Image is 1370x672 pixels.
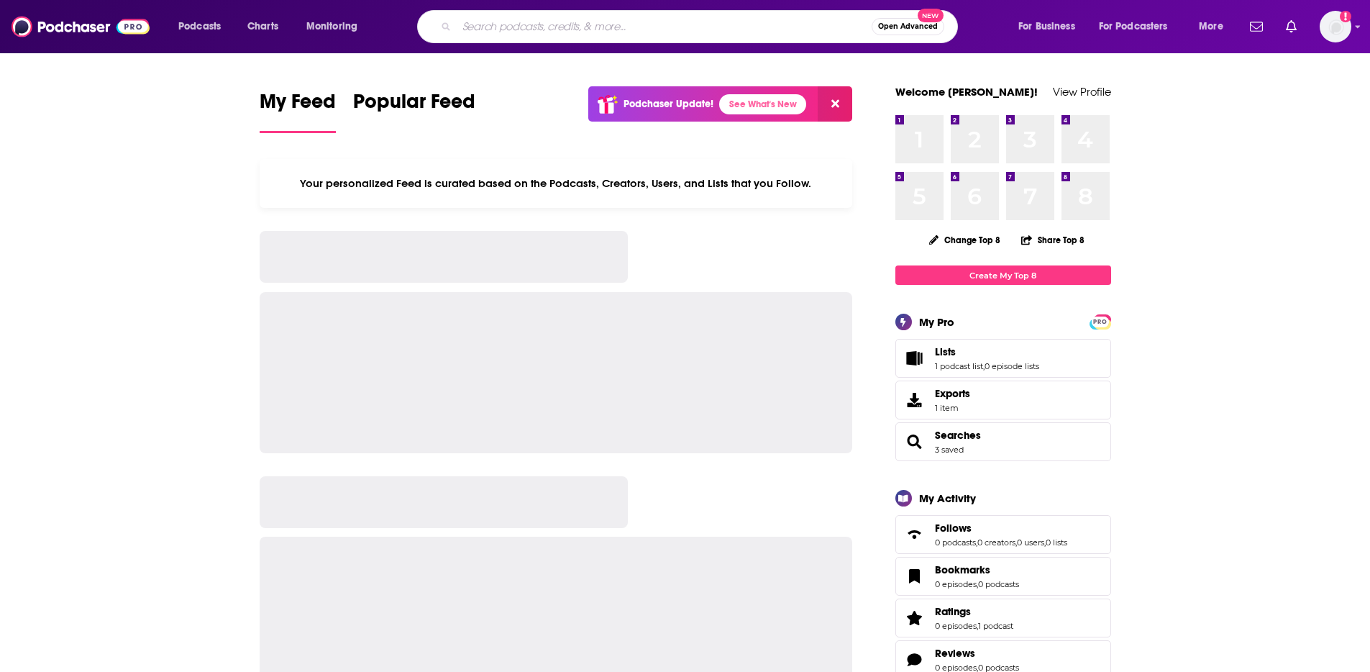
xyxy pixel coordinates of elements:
[457,15,872,38] input: Search podcasts, credits, & more...
[238,15,287,38] a: Charts
[935,563,1019,576] a: Bookmarks
[1320,11,1351,42] span: Logged in as katiewhorton
[935,345,1039,358] a: Lists
[977,537,1015,548] a: 0 creators
[178,17,221,37] span: Podcasts
[1320,11,1351,42] img: User Profile
[935,403,970,413] span: 1 item
[900,650,929,670] a: Reviews
[918,9,944,22] span: New
[977,621,978,631] span: ,
[1340,11,1351,22] svg: Add a profile image
[1017,537,1044,548] a: 0 users
[353,89,475,133] a: Popular Feed
[895,515,1111,554] span: Follows
[935,647,975,660] span: Reviews
[935,605,971,618] span: Ratings
[900,525,929,545] a: Follows
[935,605,1013,618] a: Ratings
[900,608,929,628] a: Ratings
[878,23,938,30] span: Open Advanced
[919,491,976,505] div: My Activity
[983,361,985,371] span: ,
[900,566,929,586] a: Bookmarks
[935,522,972,535] span: Follows
[1046,537,1067,548] a: 0 lists
[935,387,970,400] span: Exports
[624,98,713,110] p: Podchaser Update!
[919,315,954,329] div: My Pro
[1189,15,1241,38] button: open menu
[935,445,964,455] a: 3 saved
[260,89,336,133] a: My Feed
[985,361,1039,371] a: 0 episode lists
[1044,537,1046,548] span: ,
[1092,317,1109,327] span: PRO
[935,621,977,631] a: 0 episodes
[977,579,978,589] span: ,
[1099,17,1168,37] span: For Podcasters
[1092,316,1109,327] a: PRO
[895,339,1111,378] span: Lists
[978,579,1019,589] a: 0 podcasts
[296,15,376,38] button: open menu
[1018,17,1075,37] span: For Business
[921,231,1010,249] button: Change Top 8
[306,17,357,37] span: Monitoring
[1090,15,1189,38] button: open menu
[935,647,1019,660] a: Reviews
[895,265,1111,285] a: Create My Top 8
[895,557,1111,596] span: Bookmarks
[872,18,944,35] button: Open AdvancedNew
[719,94,806,114] a: See What's New
[1199,17,1223,37] span: More
[1280,14,1302,39] a: Show notifications dropdown
[976,537,977,548] span: ,
[935,563,990,576] span: Bookmarks
[895,85,1038,99] a: Welcome [PERSON_NAME]!
[353,89,475,122] span: Popular Feed
[12,13,150,40] img: Podchaser - Follow, Share and Rate Podcasts
[935,429,981,442] a: Searches
[978,621,1013,631] a: 1 podcast
[935,522,1067,535] a: Follows
[431,10,972,43] div: Search podcasts, credits, & more...
[1053,85,1111,99] a: View Profile
[900,390,929,410] span: Exports
[260,159,853,208] div: Your personalized Feed is curated based on the Podcasts, Creators, Users, and Lists that you Follow.
[900,348,929,368] a: Lists
[247,17,278,37] span: Charts
[895,381,1111,419] a: Exports
[1320,11,1351,42] button: Show profile menu
[900,432,929,452] a: Searches
[935,537,976,548] a: 0 podcasts
[1020,226,1085,254] button: Share Top 8
[1244,14,1269,39] a: Show notifications dropdown
[935,579,977,589] a: 0 episodes
[260,89,336,122] span: My Feed
[168,15,239,38] button: open menu
[895,599,1111,637] span: Ratings
[1008,15,1093,38] button: open menu
[895,422,1111,461] span: Searches
[935,361,983,371] a: 1 podcast list
[1015,537,1017,548] span: ,
[935,345,956,358] span: Lists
